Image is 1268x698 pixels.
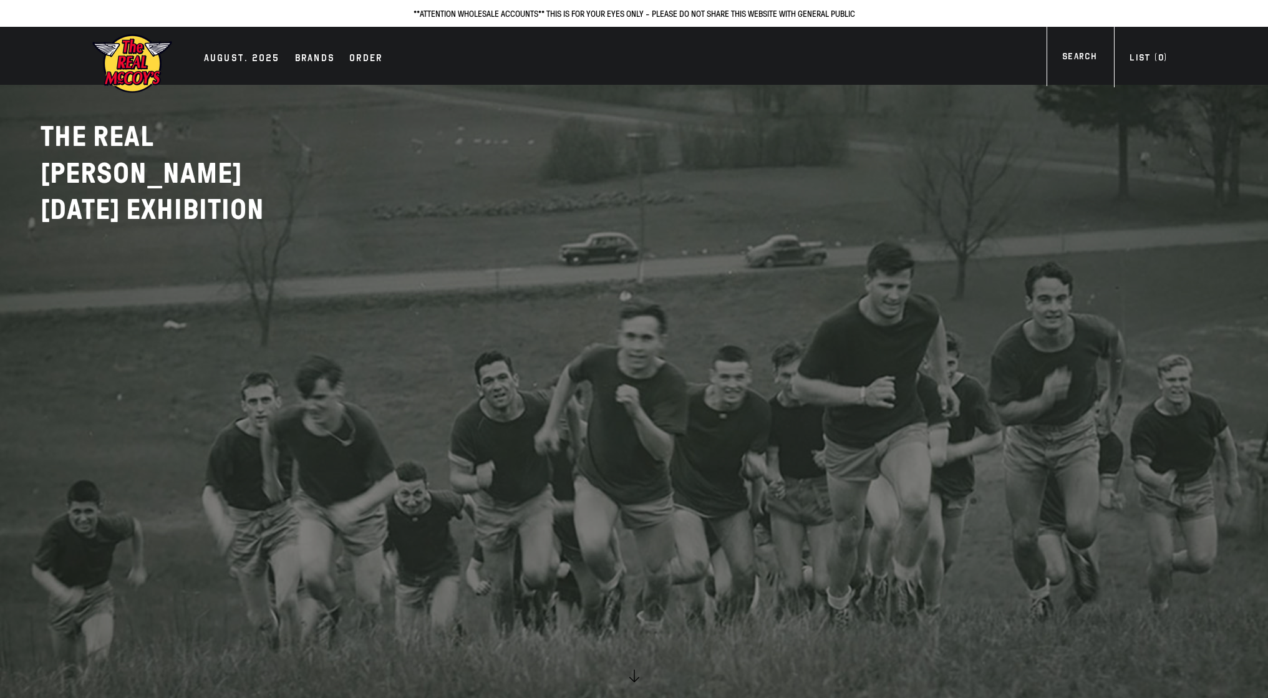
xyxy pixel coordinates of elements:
[349,51,382,68] div: Order
[204,51,280,68] div: AUGUST. 2025
[92,33,173,94] img: mccoys-exhibition
[295,51,335,68] div: Brands
[41,191,352,228] p: [DATE] EXHIBITION
[12,6,1256,21] p: **ATTENTION WHOLESALE ACCOUNTS** THIS IS FOR YOUR EYES ONLY - PLEASE DO NOT SHARE THIS WEBSITE WI...
[1047,50,1112,67] a: Search
[343,51,389,68] a: Order
[41,119,352,228] h2: THE REAL [PERSON_NAME]
[1158,52,1164,63] span: 0
[1114,51,1183,68] a: List (0)
[198,51,286,68] a: AUGUST. 2025
[1062,50,1096,67] div: Search
[1130,51,1167,68] div: List ( )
